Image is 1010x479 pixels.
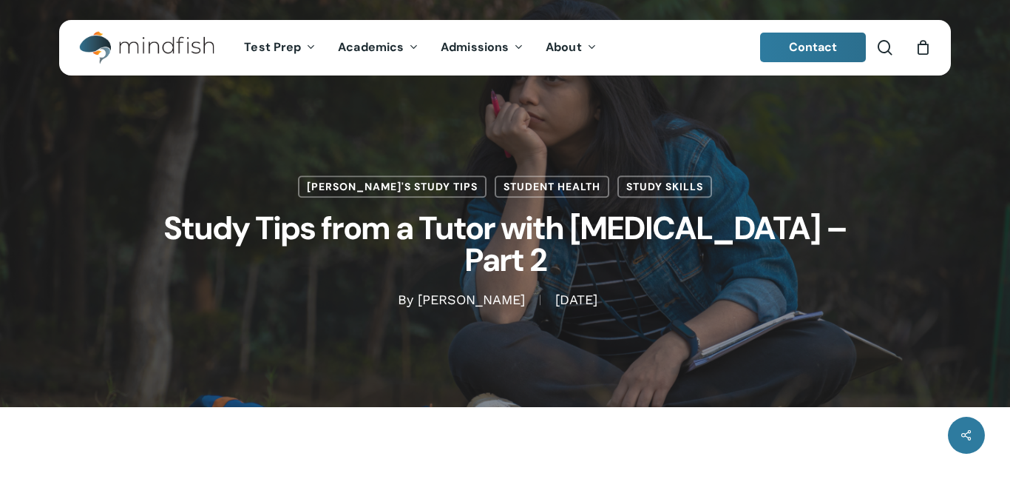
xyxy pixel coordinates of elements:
[59,20,951,76] header: Main Menu
[495,175,609,198] a: Student Health
[135,198,875,291] h1: Study Tips from a Tutor with [MEDICAL_DATA] – Part 2
[233,20,607,76] nav: Main Menu
[441,39,509,55] span: Admissions
[430,41,535,54] a: Admissions
[338,39,404,55] span: Academics
[233,41,327,54] a: Test Prep
[789,39,838,55] span: Contact
[760,33,867,62] a: Contact
[418,292,525,308] a: [PERSON_NAME]
[535,41,608,54] a: About
[244,39,301,55] span: Test Prep
[912,381,989,458] iframe: Chatbot
[540,295,612,306] span: [DATE]
[915,39,931,56] a: Cart
[617,175,712,198] a: Study Skills
[398,295,413,306] span: By
[327,41,430,54] a: Academics
[546,39,582,55] span: About
[298,175,487,198] a: [PERSON_NAME]'s Study Tips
